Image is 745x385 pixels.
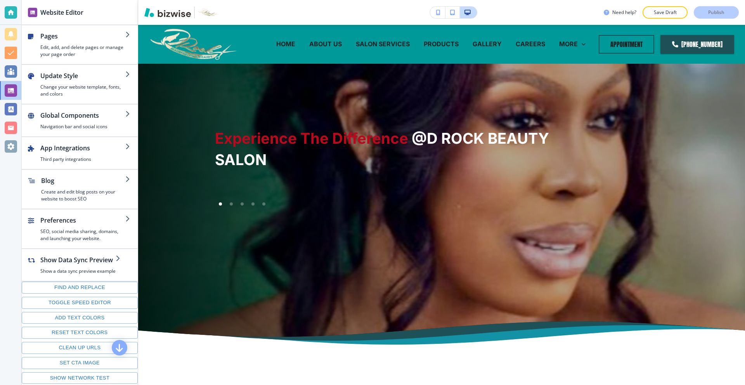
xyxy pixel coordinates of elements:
button: Show network test [22,372,138,384]
h3: Need help? [612,9,636,16]
a: [PHONE_NUMBER] [660,35,734,54]
p: GALLERY [473,40,502,49]
p: Save Draft [653,9,677,16]
p: HOME [276,40,295,49]
button: Global ComponentsNavigation bar and social icons [22,105,138,136]
button: Show Data Sync PreviewShow a data sync preview example [22,249,128,281]
button: Toggle speed editor [22,297,138,309]
h4: Edit, add, and delete pages or manage your page order [40,44,125,58]
button: Set CTA image [22,357,138,369]
img: editor icon [28,8,37,17]
p: SALON SERVICES [356,40,410,49]
img: D Rock Beauty Salon & Braids [150,28,237,60]
button: APPOINTMENT [599,35,654,54]
button: Add text colors [22,312,138,324]
h2: Pages [40,31,125,41]
h4: Change your website template, fonts, and colors [40,84,125,98]
p: CAREERS [516,40,545,49]
button: Save Draft [643,6,688,19]
h2: App Integrations [40,143,125,153]
h4: Navigation bar and social icons [40,123,125,130]
p: ABOUT US [309,40,342,49]
h4: Show a data sync preview example [40,268,116,275]
h4: Create and edit blog posts on your website to boost SEO [41,188,125,202]
h2: Global Components [40,111,125,120]
h4: SEO, social media sharing, domains, and launching your website. [40,228,125,242]
h2: Preferences [40,216,125,225]
button: Clean up URLs [22,342,138,354]
img: Bizwise Logo [144,8,191,17]
button: Find and replace [22,282,138,294]
strong: Experience The Difference [215,129,408,147]
h2: Show Data Sync Preview [40,255,116,265]
button: PagesEdit, add, and delete pages or manage your page order [22,25,138,64]
img: Your Logo [198,9,219,16]
button: BlogCreate and edit blog posts on your website to boost SEO [22,170,138,209]
h4: Third party integrations [40,156,125,163]
p: PRODUCTS [424,40,459,49]
h2: Website Editor [40,8,83,17]
button: App IntegrationsThird party integrations [22,137,138,169]
button: Update StyleChange your website template, fonts, and colors [22,65,138,104]
button: PreferencesSEO, social media sharing, domains, and launching your website. [22,209,138,248]
p: MORE [559,40,578,49]
button: Reset text colors [22,327,138,339]
h2: Blog [41,176,125,185]
h2: Update Style [40,71,125,80]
